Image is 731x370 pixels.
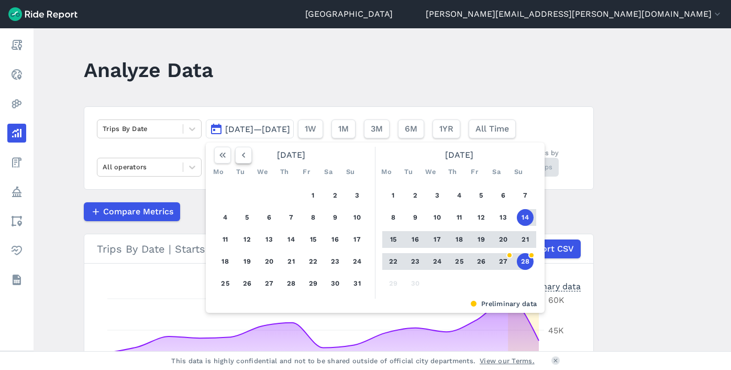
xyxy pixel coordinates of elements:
[214,299,537,309] div: Preliminary data
[7,212,26,231] a: Areas
[407,253,424,270] button: 23
[422,164,439,180] div: We
[305,187,322,204] button: 1
[7,153,26,172] a: Fees
[305,209,322,226] button: 8
[298,164,315,180] div: Fr
[517,209,534,226] button: 14
[527,243,574,255] span: Export CSV
[97,240,581,258] div: Trips By Date | Starts
[217,209,234,226] button: 4
[103,205,173,218] span: Compare Metrics
[407,209,424,226] button: 9
[480,356,535,366] a: View our Terms.
[84,56,213,84] h1: Analyze Data
[217,231,234,248] button: 11
[239,275,256,292] button: 26
[548,295,564,305] tspan: 60K
[371,123,383,135] span: 3M
[276,164,293,180] div: Th
[305,275,322,292] button: 29
[342,164,359,180] div: Su
[327,187,344,204] button: 2
[349,231,365,248] button: 17
[7,36,26,55] a: Report
[349,209,365,226] button: 10
[466,164,483,180] div: Fr
[548,325,564,335] tspan: 45K
[495,231,512,248] button: 20
[261,275,278,292] button: 27
[378,164,395,180] div: Mo
[8,7,77,21] img: Ride Report
[349,275,365,292] button: 31
[385,187,402,204] button: 1
[407,275,424,292] button: 30
[473,253,490,270] button: 26
[305,8,393,20] a: [GEOGRAPHIC_DATA]
[400,164,417,180] div: Tu
[283,253,300,270] button: 21
[451,187,468,204] button: 4
[514,280,581,291] div: Preliminary data
[473,209,490,226] button: 12
[327,209,344,226] button: 9
[298,119,323,138] button: 1W
[7,270,26,289] a: Datasets
[451,209,468,226] button: 11
[451,231,468,248] button: 18
[385,209,402,226] button: 8
[517,253,534,270] button: 28
[439,123,453,135] span: 1YR
[7,241,26,260] a: Health
[305,253,322,270] button: 22
[473,187,490,204] button: 5
[385,231,402,248] button: 15
[398,119,424,138] button: 6M
[488,164,505,180] div: Sa
[429,209,446,226] button: 10
[239,253,256,270] button: 19
[407,231,424,248] button: 16
[495,253,512,270] button: 27
[84,202,180,221] button: Compare Metrics
[283,275,300,292] button: 28
[385,275,402,292] button: 29
[239,209,256,226] button: 5
[225,124,290,134] span: [DATE]—[DATE]
[305,231,322,248] button: 15
[517,231,534,248] button: 21
[206,119,294,138] button: [DATE]—[DATE]
[210,147,372,164] div: [DATE]
[261,253,278,270] button: 20
[210,164,227,180] div: Mo
[217,253,234,270] button: 18
[331,119,356,138] button: 1M
[320,164,337,180] div: Sa
[261,209,278,226] button: 6
[7,65,26,84] a: Realtime
[429,187,446,204] button: 3
[239,231,256,248] button: 12
[305,123,316,135] span: 1W
[217,275,234,292] button: 25
[327,275,344,292] button: 30
[429,253,446,270] button: 24
[338,123,349,135] span: 1M
[473,231,490,248] button: 19
[349,253,365,270] button: 24
[433,119,460,138] button: 1YR
[7,94,26,113] a: Heatmaps
[426,8,723,20] button: [PERSON_NAME][EMAIL_ADDRESS][PERSON_NAME][DOMAIN_NAME]
[429,231,446,248] button: 17
[378,147,540,164] div: [DATE]
[232,164,249,180] div: Tu
[283,209,300,226] button: 7
[364,119,390,138] button: 3M
[283,231,300,248] button: 14
[261,231,278,248] button: 13
[407,187,424,204] button: 2
[7,124,26,143] a: Analyze
[510,164,527,180] div: Su
[7,182,26,201] a: Policy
